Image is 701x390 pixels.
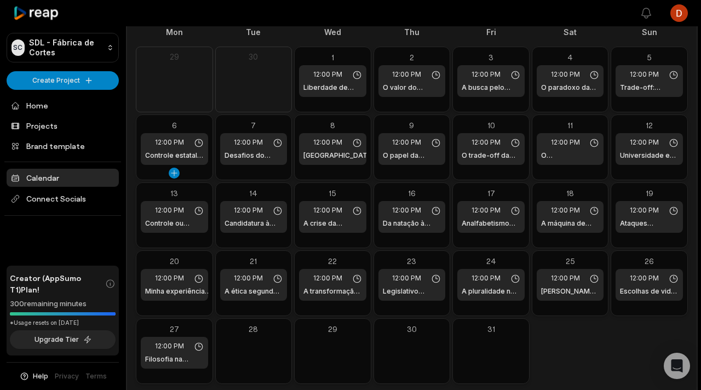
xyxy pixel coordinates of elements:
[616,119,683,131] div: 12
[145,219,204,228] h1: Controle ou liberdade: qual o melhor caminho?
[7,71,119,90] button: Create Project
[383,286,441,296] h1: Legislativo versus executivo
[225,286,283,296] h1: A ética segundo [PERSON_NAME]
[541,83,600,93] h1: O paradoxo da liberdade total
[611,26,688,38] div: Sun
[19,371,48,381] button: Help
[234,273,263,283] span: 12:00 PM
[462,83,520,93] h1: A busca pelo verdadeiro homem
[378,255,446,267] div: 23
[10,330,116,349] button: Upgrade Tier
[383,83,441,93] h1: O valor do debate aberto
[457,119,525,131] div: 10
[155,205,184,215] span: 12:00 PM
[303,151,376,160] h1: [GEOGRAPHIC_DATA]: referência em liberdade?
[383,151,441,160] h1: O papel da educação na liberdade
[462,286,520,296] h1: A pluralidade na universidade
[378,51,446,63] div: 2
[537,255,604,267] div: 25
[141,323,208,335] div: 27
[392,273,421,283] span: 12:00 PM
[313,273,342,283] span: 12:00 PM
[457,187,525,199] div: 17
[7,169,119,187] a: Calendar
[532,26,609,38] div: Sat
[7,117,119,135] a: Projects
[620,286,679,296] h1: Escolhas de vida e concessões
[383,219,441,228] h1: Da natação à filosofia
[234,137,263,147] span: 12:00 PM
[294,26,371,38] div: Wed
[616,187,683,199] div: 19
[225,151,283,160] h1: Desafios do ensino de filosofia
[155,341,184,351] span: 12:00 PM
[145,354,204,364] h1: Filosofia na prática
[141,51,208,62] div: 29
[551,205,580,215] span: 12:00 PM
[220,119,288,131] div: 7
[620,83,679,93] h1: Trade-off: liberdade vs
[10,319,116,327] div: *Usage resets on [DATE]
[303,83,362,93] h1: Liberdade de expressão e progresso social
[220,187,288,199] div: 14
[392,205,421,215] span: 12:00 PM
[145,151,204,160] h1: Controle estatal e liberdade individual
[85,371,107,381] a: Terms
[472,70,501,79] span: 12:00 PM
[472,205,501,215] span: 12:00 PM
[29,38,103,58] p: SDL - Fábrica de Cortes
[630,273,659,283] span: 12:00 PM
[10,272,105,295] span: Creator (AppSumo T1) Plan!
[33,371,48,381] span: Help
[537,187,604,199] div: 18
[220,51,288,62] div: 30
[141,255,208,267] div: 20
[7,96,119,114] a: Home
[537,119,604,131] div: 11
[136,26,213,38] div: Mon
[374,26,451,38] div: Thu
[220,255,288,267] div: 21
[299,119,366,131] div: 8
[299,51,366,63] div: 1
[378,187,446,199] div: 16
[551,273,580,283] span: 12:00 PM
[462,151,520,160] h1: O trade-off da liberdade nas ideias
[299,187,366,199] div: 15
[541,219,600,228] h1: A máquina de moer boas pessoas
[541,151,618,160] h1: O [DEMOGRAPHIC_DATA] e sua origem
[7,137,119,155] a: Brand template
[630,205,659,215] span: 12:00 PM
[472,273,501,283] span: 12:00 PM
[215,26,292,38] div: Tue
[141,119,208,131] div: 6
[664,353,690,379] div: Open Intercom Messenger
[225,219,283,228] h1: Candidatura à reitoria: desafios e frustrações
[392,70,421,79] span: 12:00 PM
[141,187,208,199] div: 13
[145,286,216,296] h1: Minha experiência em [GEOGRAPHIC_DATA]
[541,286,600,296] h1: [PERSON_NAME], tutela e liberdade
[392,137,421,147] span: 12:00 PM
[10,299,116,309] div: 300 remaining minutes
[7,189,119,209] span: Connect Socials
[551,137,580,147] span: 12:00 PM
[472,137,501,147] span: 12:00 PM
[616,255,683,267] div: 26
[155,273,184,283] span: 12:00 PM
[630,137,659,147] span: 12:00 PM
[303,286,362,296] h1: A transformação de [PERSON_NAME]
[630,70,659,79] span: 12:00 PM
[452,26,530,38] div: Fri
[299,255,366,267] div: 22
[313,137,342,147] span: 12:00 PM
[462,219,532,228] h1: Analfabetismo funcional no [GEOGRAPHIC_DATA]
[616,51,683,63] div: 5
[313,70,342,79] span: 12:00 PM
[620,151,679,160] h1: Universidade e ideologia
[457,51,525,63] div: 3
[378,119,446,131] div: 9
[457,255,525,267] div: 24
[234,205,263,215] span: 12:00 PM
[313,205,342,215] span: 12:00 PM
